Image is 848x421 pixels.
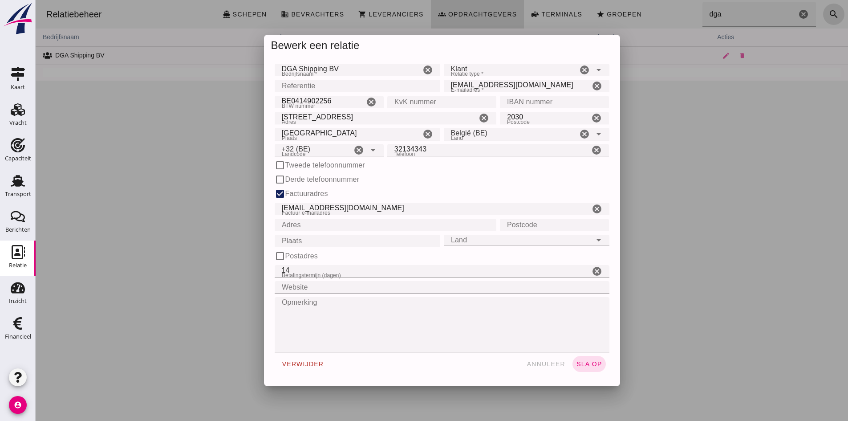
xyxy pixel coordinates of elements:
[9,396,27,414] i: account_circle
[9,298,27,304] div: Inzicht
[5,227,31,233] div: Berichten
[9,120,27,126] div: Vracht
[5,191,31,197] div: Transport
[5,155,31,161] div: Capaciteit
[5,334,31,339] div: Financieel
[2,2,34,35] img: logo-small.a267ee39.svg
[11,84,25,90] div: Kaart
[9,262,27,268] div: Relatie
